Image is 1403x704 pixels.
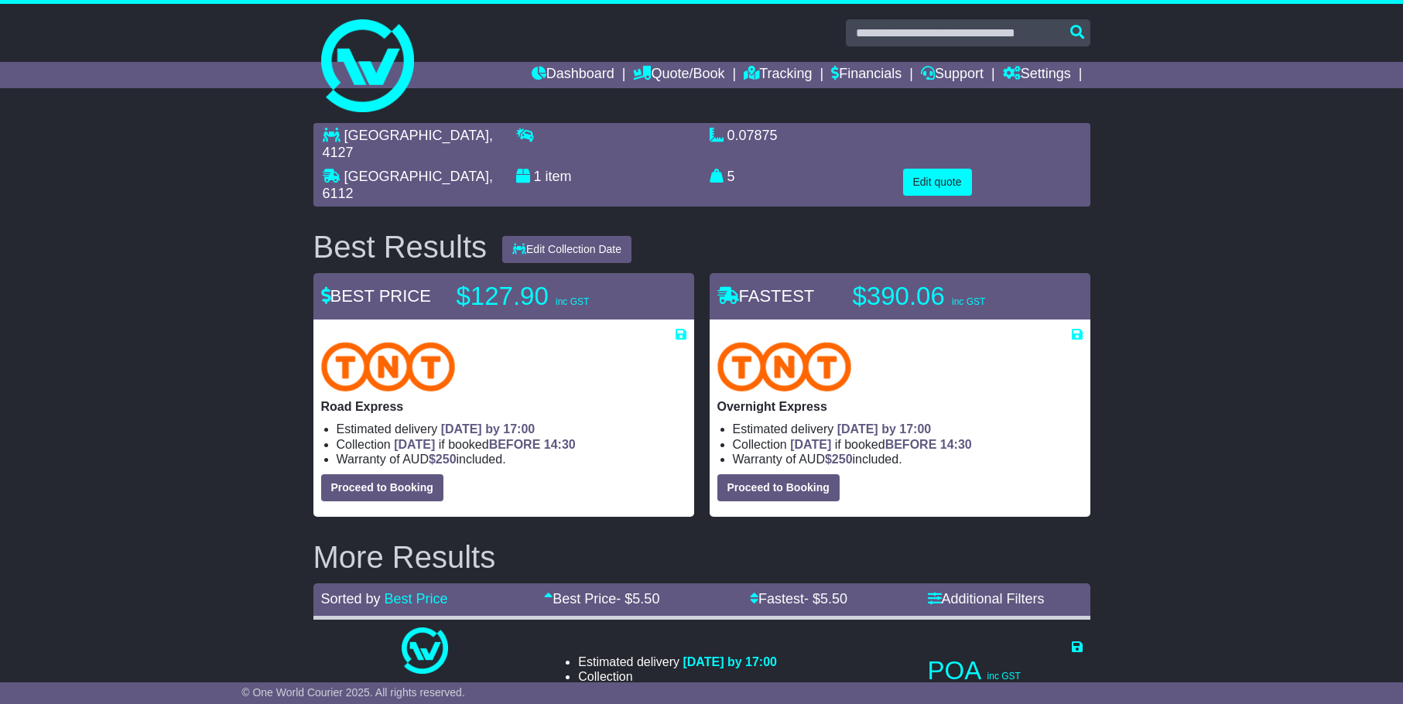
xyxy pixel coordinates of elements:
[928,591,1045,607] a: Additional Filters
[489,438,541,451] span: BEFORE
[632,591,659,607] span: 5.50
[804,591,847,607] span: - $
[306,230,495,264] div: Best Results
[578,654,777,669] li: Estimated delivery
[321,591,381,607] span: Sorted by
[323,169,493,201] span: , 6112
[952,296,985,307] span: inc GST
[825,453,853,466] span: $
[429,453,457,466] span: $
[940,438,972,451] span: 14:30
[717,342,852,391] img: TNT Domestic: Overnight Express
[394,438,435,451] span: [DATE]
[321,342,456,391] img: TNT Domestic: Road Express
[578,669,777,684] li: Collection
[241,686,465,699] span: © One World Courier 2025. All rights reserved.
[717,474,840,501] button: Proceed to Booking
[344,169,489,184] span: [GEOGRAPHIC_DATA]
[337,437,686,452] li: Collection
[321,286,431,306] span: BEST PRICE
[837,422,932,436] span: [DATE] by 17:00
[544,438,576,451] span: 14:30
[534,169,542,184] span: 1
[727,169,735,184] span: 5
[544,591,659,607] a: Best Price- $5.50
[556,296,589,307] span: inc GST
[441,422,536,436] span: [DATE] by 17:00
[457,281,650,312] p: $127.90
[616,591,659,607] span: - $
[733,437,1083,452] li: Collection
[928,655,1083,686] p: POA
[633,62,724,88] a: Quote/Book
[733,422,1083,436] li: Estimated delivery
[987,671,1021,682] span: inc GST
[502,236,631,263] button: Edit Collection Date
[532,62,614,88] a: Dashboard
[790,438,971,451] span: if booked
[1003,62,1071,88] a: Settings
[820,591,847,607] span: 5.50
[750,591,847,607] a: Fastest- $5.50
[436,453,457,466] span: 250
[337,452,686,466] li: Warranty of AUD included.
[831,62,902,88] a: Financials
[744,62,812,88] a: Tracking
[385,591,448,607] a: Best Price
[790,438,831,451] span: [DATE]
[323,128,493,160] span: , 4127
[717,286,815,306] span: FASTEST
[733,452,1083,466] li: Warranty of AUD included.
[832,453,853,466] span: 250
[683,655,777,668] span: [DATE] by 17:00
[727,128,778,143] span: 0.07875
[321,474,443,501] button: Proceed to Booking
[337,422,686,436] li: Estimated delivery
[903,169,972,196] button: Edit quote
[402,627,448,674] img: One World Courier: Same Day Nationwide(quotes take 0.5-1 hour)
[546,169,572,184] span: item
[344,128,489,143] span: [GEOGRAPHIC_DATA]
[394,438,575,451] span: if booked
[921,62,984,88] a: Support
[321,399,686,414] p: Road Express
[853,281,1046,312] p: $390.06
[885,438,937,451] span: BEFORE
[313,540,1090,574] h2: More Results
[717,399,1083,414] p: Overnight Express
